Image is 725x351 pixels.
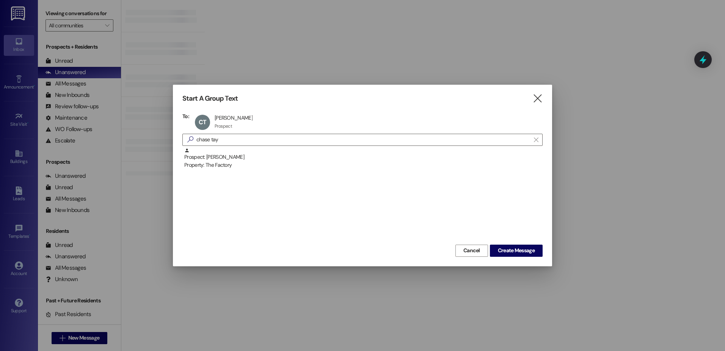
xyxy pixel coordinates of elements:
button: Create Message [490,245,543,257]
h3: To: [182,113,189,120]
button: Cancel [455,245,488,257]
div: Prospect: [PERSON_NAME]Property: The Factory [182,148,543,167]
i:  [534,137,538,143]
div: [PERSON_NAME] [215,114,253,121]
button: Clear text [530,134,542,145]
i:  [184,136,196,144]
h3: Start A Group Text [182,94,238,103]
input: Search for any contact or apartment [196,134,530,145]
i:  [532,95,543,103]
span: CT [199,118,206,126]
span: Cancel [463,247,480,255]
div: Prospect [215,123,232,129]
div: Property: The Factory [184,161,543,169]
span: Create Message [498,247,535,255]
div: Prospect: [PERSON_NAME] [184,148,543,169]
